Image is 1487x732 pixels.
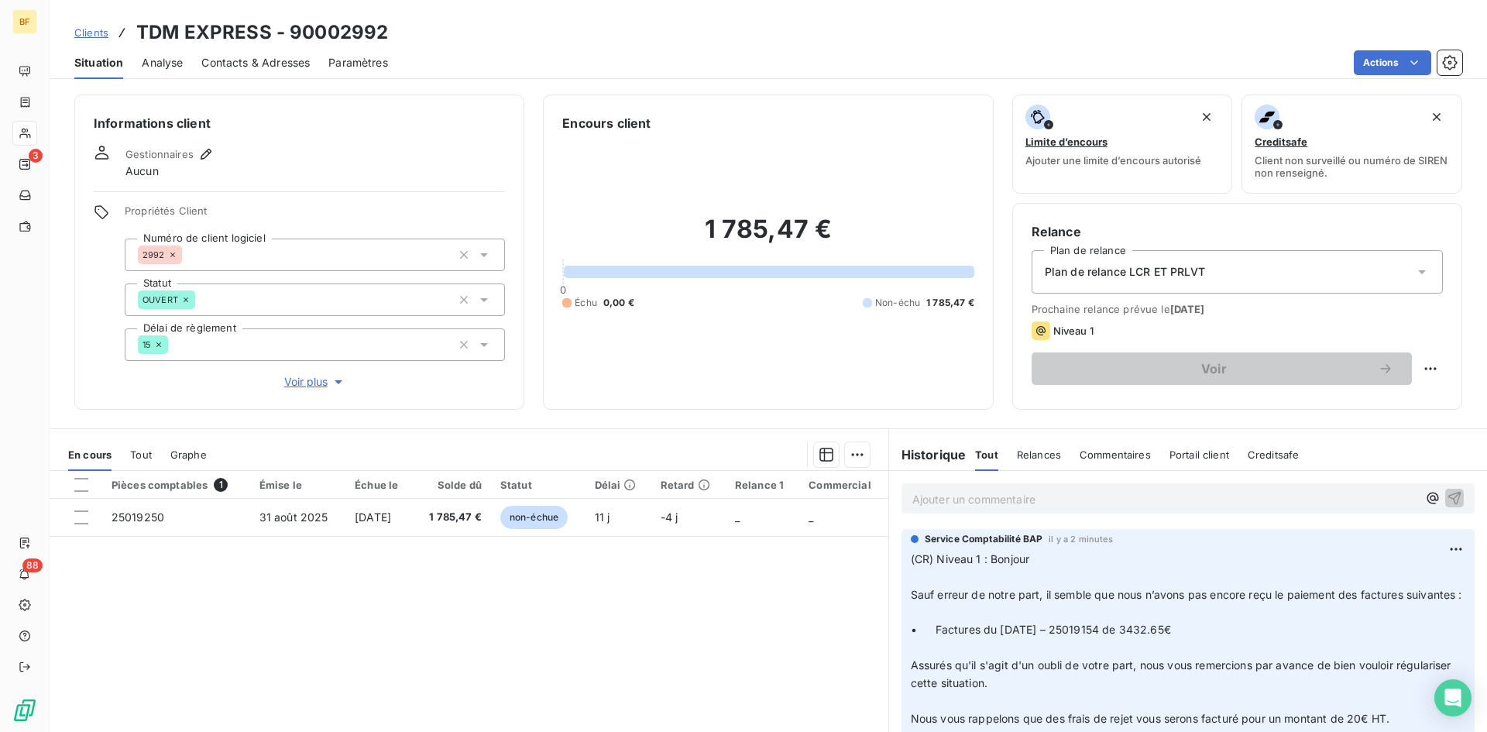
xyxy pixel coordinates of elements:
[575,296,597,310] span: Échu
[889,445,967,464] h6: Historique
[562,214,974,260] h2: 1 785,47 €
[661,479,716,491] div: Retard
[875,296,920,310] span: Non-échu
[1053,325,1094,337] span: Niveau 1
[112,478,241,492] div: Pièces comptables
[661,510,678,524] span: -4 j
[1032,222,1443,241] h6: Relance
[136,19,388,46] h3: TDM EXPRESS - 90002992
[562,114,651,132] h6: Encours client
[284,374,346,390] span: Voir plus
[1255,154,1449,179] span: Client non surveillé ou numéro de SIREN non renseigné.
[911,712,1389,725] span: Nous vous rappelons que des frais de rejet vous serons facturé pour un montant de 20€ HT.
[68,448,112,461] span: En cours
[142,55,183,70] span: Analyse
[125,204,505,226] span: Propriétés Client
[214,478,228,492] span: 1
[328,55,388,70] span: Paramètres
[926,296,974,310] span: 1 785,47 €
[1045,264,1205,280] span: Plan de relance LCR ET PRLVT
[1434,679,1472,717] div: Open Intercom Messenger
[1032,303,1443,315] span: Prochaine relance prévue le
[911,658,1454,689] span: Assurés qu'il s'agit d'un oubli de votre part, nous vous remercions par avance de bien vouloir ré...
[500,506,568,529] span: non-échue
[809,510,813,524] span: _
[1248,448,1300,461] span: Creditsafe
[143,250,165,259] span: 2992
[168,338,180,352] input: Ajouter une valeur
[182,248,194,262] input: Ajouter une valeur
[125,163,159,179] span: Aucun
[735,479,791,491] div: Relance 1
[74,55,123,70] span: Situation
[809,479,878,491] div: Commercial
[143,340,151,349] span: 15
[74,26,108,39] span: Clients
[1017,448,1061,461] span: Relances
[112,510,164,524] span: 25019250
[1050,363,1378,375] span: Voir
[595,479,642,491] div: Délai
[170,448,207,461] span: Graphe
[12,9,37,34] div: BF
[1241,95,1462,194] button: CreditsafeClient non surveillé ou numéro de SIREN non renseigné.
[423,510,482,525] span: 1 785,47 €
[259,510,328,524] span: 31 août 2025
[1080,448,1151,461] span: Commentaires
[130,448,152,461] span: Tout
[735,510,740,524] span: _
[143,295,178,304] span: OUVERT
[911,623,1171,636] span: • Factures du [DATE] – 25019154 de 3432.65€
[975,448,998,461] span: Tout
[1169,448,1229,461] span: Portail client
[1012,95,1233,194] button: Limite d’encoursAjouter une limite d’encours autorisé
[1025,136,1108,148] span: Limite d’encours
[1255,136,1307,148] span: Creditsafe
[911,588,1462,601] span: Sauf erreur de notre part, il semble que nous n’avons pas encore reçu le paiement des factures su...
[560,284,566,296] span: 0
[500,479,576,491] div: Statut
[1354,50,1431,75] button: Actions
[125,148,194,160] span: Gestionnaires
[94,114,505,132] h6: Informations client
[423,479,482,491] div: Solde dû
[195,293,208,307] input: Ajouter une valeur
[259,479,336,491] div: Émise le
[595,510,610,524] span: 11 j
[911,552,1029,565] span: (CR) Niveau 1 : Bonjour
[1025,154,1201,167] span: Ajouter une limite d’encours autorisé
[355,479,404,491] div: Échue le
[125,373,505,390] button: Voir plus
[22,558,43,572] span: 88
[355,510,391,524] span: [DATE]
[12,698,37,723] img: Logo LeanPay
[74,25,108,40] a: Clients
[1170,303,1205,315] span: [DATE]
[1032,352,1412,385] button: Voir
[1049,534,1112,544] span: il y a 2 minutes
[29,149,43,163] span: 3
[603,296,634,310] span: 0,00 €
[201,55,310,70] span: Contacts & Adresses
[925,532,1043,546] span: Service Comptabilité BAP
